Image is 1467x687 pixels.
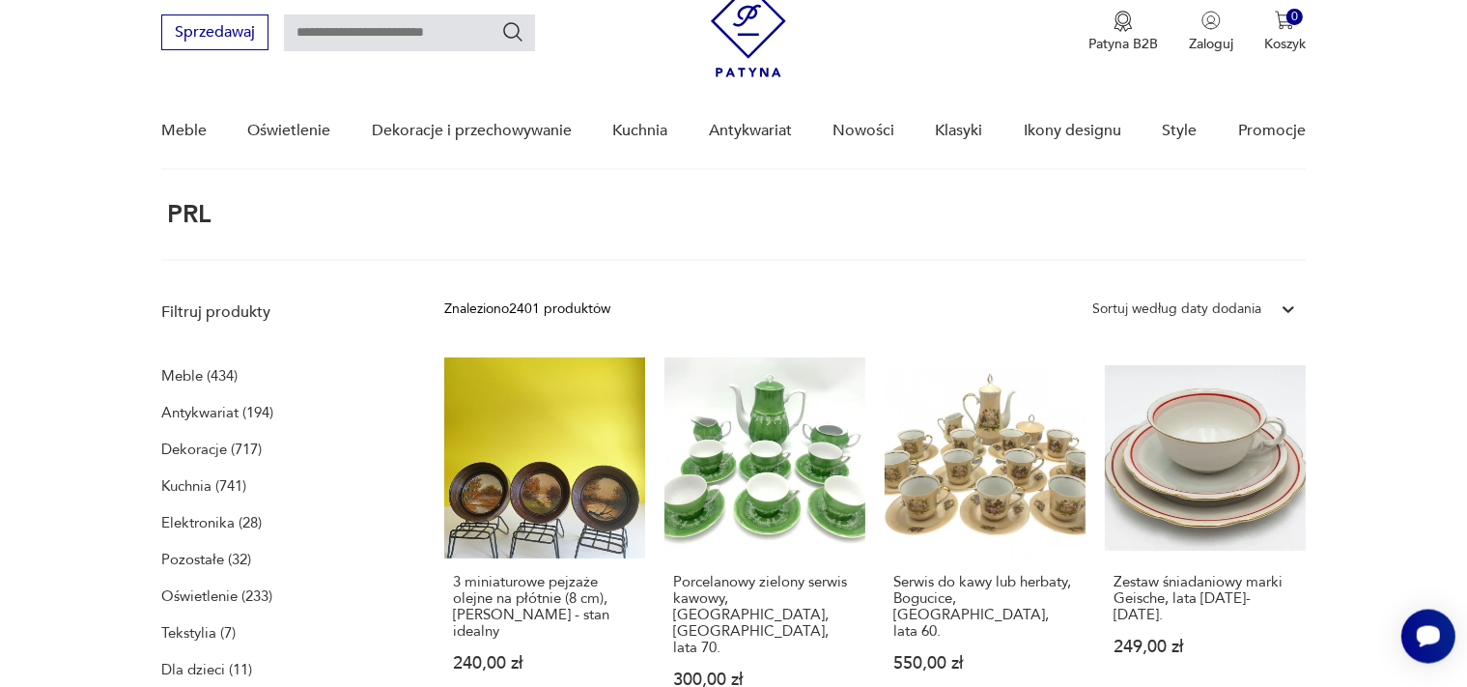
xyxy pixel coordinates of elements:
p: Koszyk [1264,35,1306,53]
div: Znaleziono 2401 produktów [444,299,610,320]
a: Meble [161,94,207,168]
a: Ikona medaluPatyna B2B [1088,11,1158,53]
a: Style [1162,94,1197,168]
a: Elektronika (28) [161,509,262,536]
a: Dekoracje (717) [161,436,262,463]
a: Nowości [832,94,894,168]
a: Promocje [1238,94,1306,168]
a: Sprzedawaj [161,27,268,41]
div: 0 [1286,9,1303,25]
a: Dekoracje i przechowywanie [372,94,572,168]
h3: 3 miniaturowe pejzaże olejne na płótnie (8 cm), [PERSON_NAME] - stan idealny [453,574,636,640]
a: Klasyki [936,94,983,168]
a: Kuchnia (741) [161,472,246,500]
button: Szukaj [501,20,524,43]
button: 0Koszyk [1264,11,1306,53]
a: Pozostałe (32) [161,546,251,573]
a: Antykwariat (194) [161,399,273,426]
p: Filtruj produkty [161,301,398,323]
p: Zaloguj [1189,35,1233,53]
a: Kuchnia [612,94,667,168]
p: 240,00 zł [453,655,636,672]
div: Sortuj według daty dodania [1092,299,1261,320]
a: Antykwariat [709,94,792,168]
h3: Serwis do kawy lub herbaty, Bogucice, [GEOGRAPHIC_DATA], lata 60. [893,574,1077,640]
button: Patyna B2B [1088,11,1158,53]
p: Patyna B2B [1088,35,1158,53]
a: Oświetlenie [248,94,331,168]
a: Tekstylia (7) [161,619,236,646]
p: 550,00 zł [893,655,1077,672]
img: Ikona koszyka [1275,11,1294,30]
img: Ikonka użytkownika [1201,11,1221,30]
img: Ikona medalu [1114,11,1133,32]
h3: Porcelanowy zielony serwis kawowy, [GEOGRAPHIC_DATA], [GEOGRAPHIC_DATA], lata 70. [673,574,857,656]
p: 249,00 zł [1114,639,1297,655]
a: Oświetlenie (233) [161,583,272,610]
h1: PRL [161,201,212,228]
a: Meble (434) [161,362,238,389]
h3: Zestaw śniadaniowy marki Geische, lata [DATE]-[DATE]. [1114,574,1297,623]
a: Ikony designu [1024,94,1121,168]
button: Sprzedawaj [161,14,268,50]
a: Dla dzieci (11) [161,656,252,683]
button: Zaloguj [1189,11,1233,53]
iframe: Smartsupp widget button [1401,610,1455,664]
